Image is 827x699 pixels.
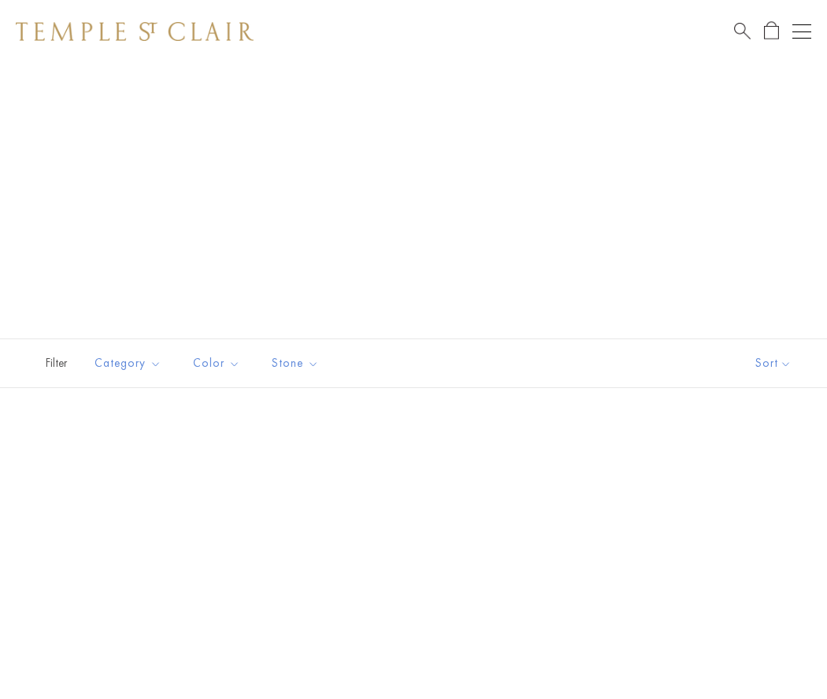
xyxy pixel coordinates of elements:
[83,346,173,381] button: Category
[264,353,331,373] span: Stone
[260,346,331,381] button: Stone
[185,353,252,373] span: Color
[792,22,811,41] button: Open navigation
[16,22,254,41] img: Temple St. Clair
[764,21,779,41] a: Open Shopping Bag
[734,21,751,41] a: Search
[181,346,252,381] button: Color
[87,353,173,373] span: Category
[720,339,827,387] button: Show sort by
